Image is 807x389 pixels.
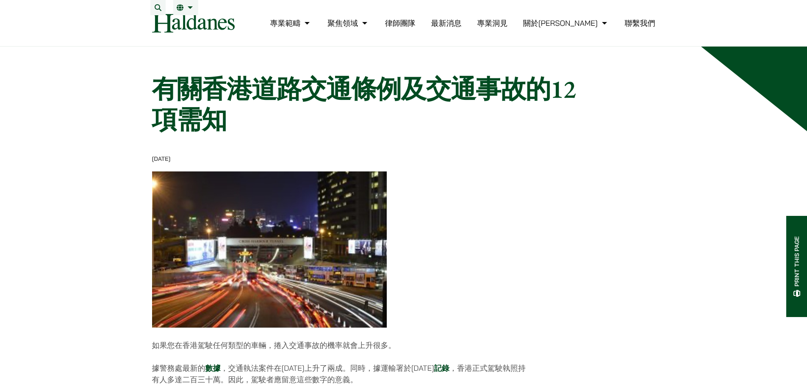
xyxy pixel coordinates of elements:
[152,14,235,33] img: Logo of Haldanes
[327,18,369,28] a: 聚焦領域
[270,18,312,28] a: 專業範疇
[434,363,449,373] a: 記錄
[152,155,171,163] time: [DATE]
[431,18,461,28] a: 最新消息
[523,18,609,28] a: 關於何敦
[477,18,507,28] a: 專業洞見
[205,363,221,373] a: 數據
[152,74,592,135] h1: 有關香港道路交通條例及交通事故的12項需知
[177,4,195,11] a: 繁
[385,18,416,28] a: 律師團隊
[152,362,530,385] p: 據警務處最新的 ，交通執法案件在[DATE]上升了兩成。同時，據運輸署於[DATE] ，香港正式駕駛執照持有人多達二百三十萬。因此，駕駛者應留意這些數字的意義。
[152,339,530,351] p: 如果您在香港駕駛任何類型的車輛，捲入交通事故的機率就會上升很多。
[625,18,655,28] a: 聯繫我們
